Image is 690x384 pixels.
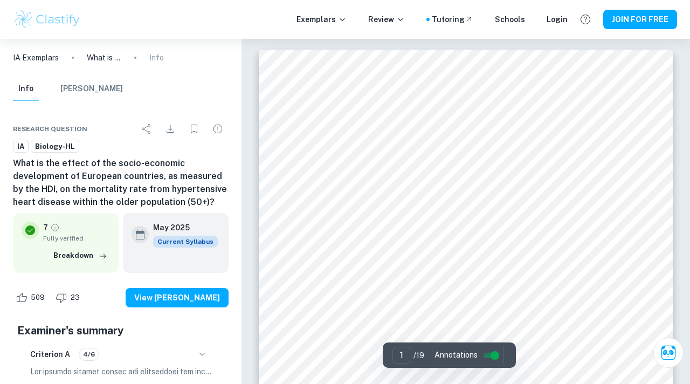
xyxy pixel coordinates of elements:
p: What is the effect of the socio-economic development of European countries, as measured by the HD... [87,52,121,64]
a: IA Exemplars [13,52,59,64]
span: IA [13,141,28,152]
span: Current Syllabus [153,236,218,248]
span: 509 [25,292,51,303]
p: Review [368,13,405,25]
span: Annotations [434,349,478,361]
p: Info [149,52,164,64]
div: This exemplar is based on the current syllabus. Feel free to refer to it for inspiration/ideas wh... [153,236,218,248]
div: Bookmark [183,118,205,140]
div: Download [160,118,181,140]
a: IA [13,140,29,153]
button: Info [13,77,39,101]
div: Report issue [207,118,229,140]
p: Exemplars [296,13,347,25]
h6: What is the effect of the socio-economic development of European countries, as measured by the HD... [13,157,229,209]
h5: Examiner's summary [17,323,224,339]
button: Ask Clai [653,338,684,368]
a: Schools [495,13,525,25]
a: Grade fully verified [50,223,60,232]
button: Help and Feedback [576,10,595,29]
a: Login [547,13,568,25]
a: Biology-HL [31,140,79,153]
div: Share [136,118,157,140]
span: 4/6 [79,349,99,359]
div: Dislike [53,289,86,306]
p: 7 [43,222,48,234]
span: Biology-HL [31,141,79,152]
span: Fully verified [43,234,110,243]
p: / 19 [413,349,424,361]
h6: May 2025 [153,222,209,234]
h6: Criterion A [30,348,70,360]
button: Breakdown [51,248,110,264]
button: View [PERSON_NAME] [126,288,229,307]
span: Research question [13,124,87,134]
p: Lor ipsumdo sitamet consec adi elitseddoei tem incididun utlaboree do mag aliquaen adminimv, quis... [30,366,211,378]
button: [PERSON_NAME] [60,77,123,101]
img: Clastify logo [13,9,81,30]
span: 23 [65,292,86,303]
button: JOIN FOR FREE [603,10,677,29]
a: Tutoring [432,13,473,25]
div: Like [13,289,51,306]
